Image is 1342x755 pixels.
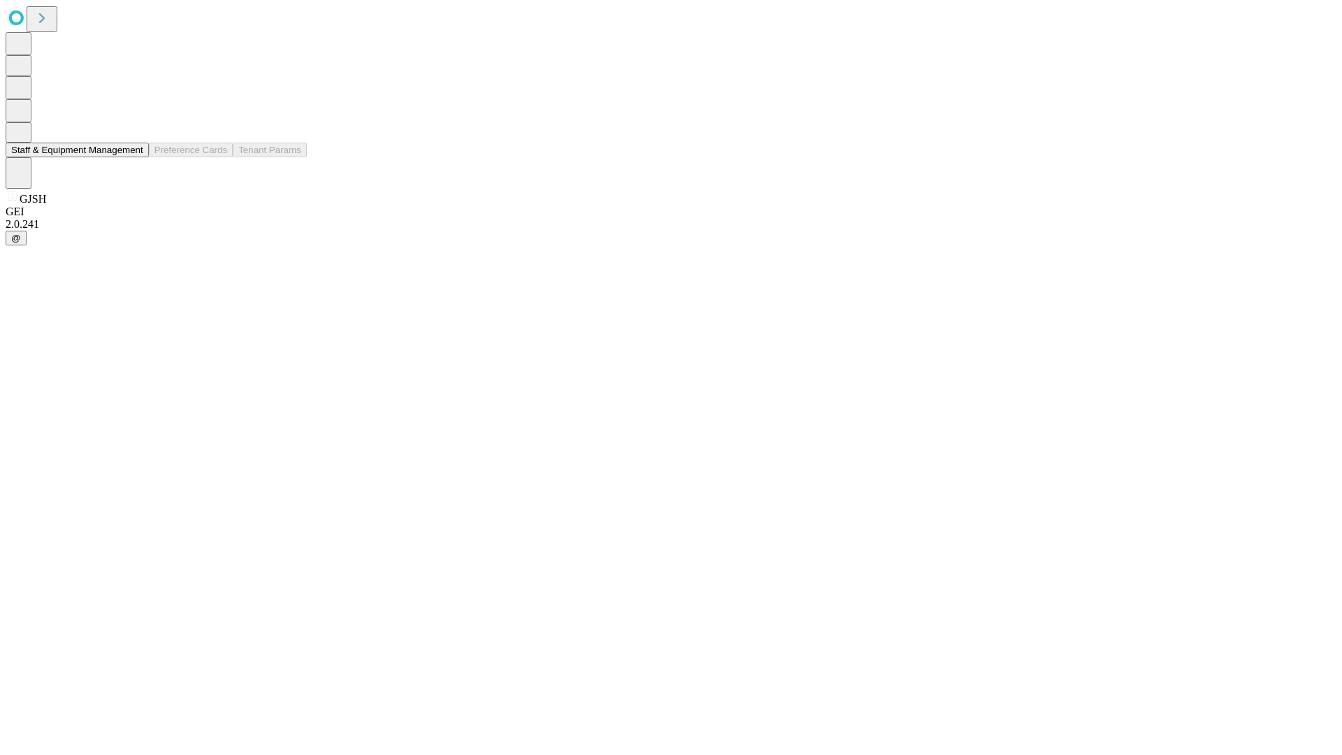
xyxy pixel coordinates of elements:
[233,143,307,157] button: Tenant Params
[20,193,46,205] span: GJSH
[6,231,27,245] button: @
[149,143,233,157] button: Preference Cards
[6,143,149,157] button: Staff & Equipment Management
[6,218,1336,231] div: 2.0.241
[6,206,1336,218] div: GEI
[11,233,21,243] span: @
